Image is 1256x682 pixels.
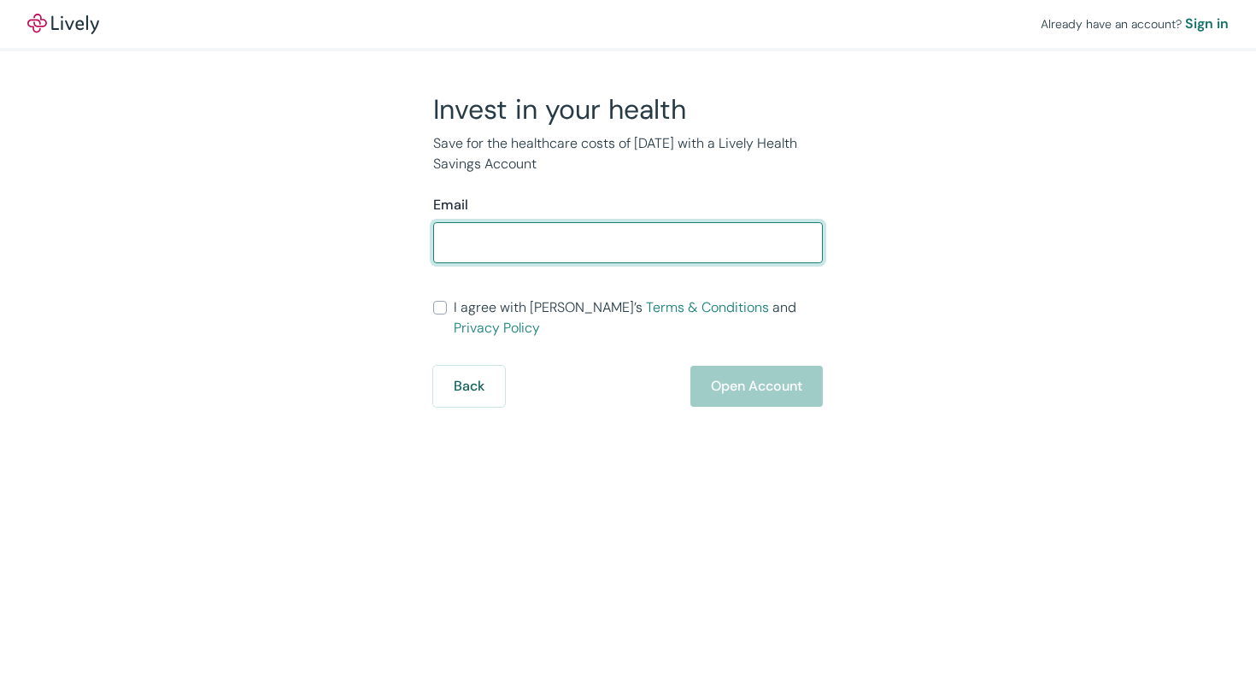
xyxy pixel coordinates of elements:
[1185,14,1229,34] a: Sign in
[454,319,540,337] a: Privacy Policy
[1041,14,1229,34] div: Already have an account?
[454,297,823,338] span: I agree with [PERSON_NAME]’s and
[433,133,823,174] p: Save for the healthcare costs of [DATE] with a Lively Health Savings Account
[27,14,99,34] img: Lively
[433,366,505,407] button: Back
[433,195,468,215] label: Email
[27,14,99,34] a: LivelyLively
[433,92,823,126] h2: Invest in your health
[646,298,769,316] a: Terms & Conditions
